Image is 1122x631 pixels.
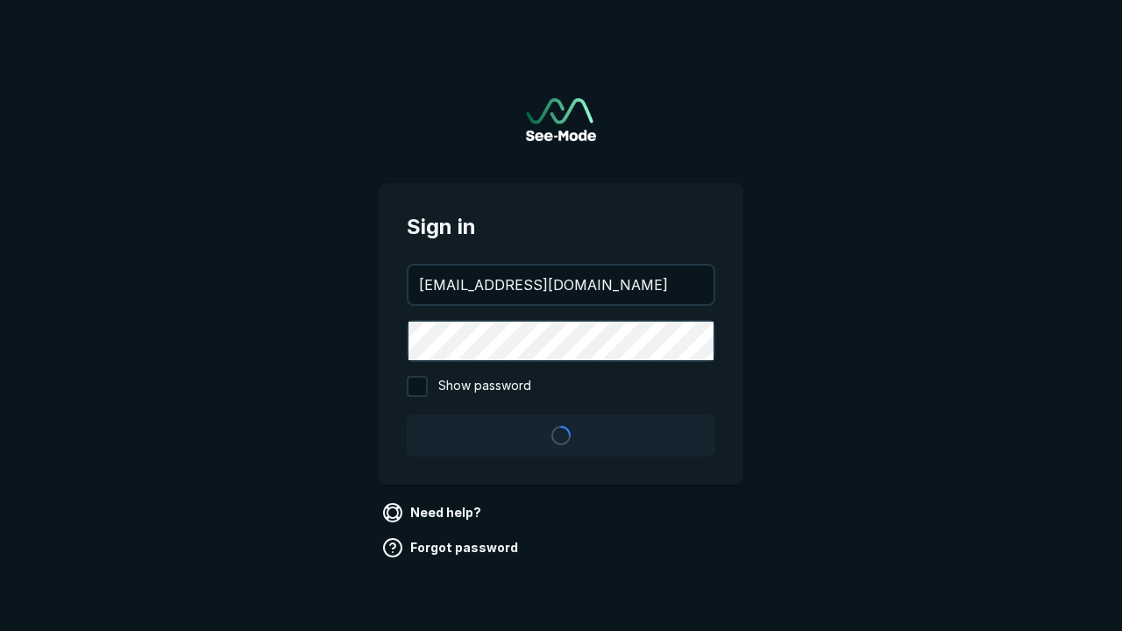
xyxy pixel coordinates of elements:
span: Show password [438,376,531,397]
a: Need help? [379,499,488,527]
span: Sign in [407,211,715,243]
a: Go to sign in [526,98,596,141]
input: your@email.com [408,266,714,304]
img: See-Mode Logo [526,98,596,141]
a: Forgot password [379,534,525,562]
